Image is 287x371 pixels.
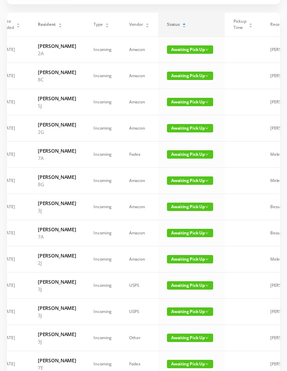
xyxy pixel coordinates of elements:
[38,95,76,102] h6: [PERSON_NAME]
[120,194,158,220] td: Amazon
[182,22,186,24] i: icon: caret-up
[38,76,76,83] p: 8C
[38,285,76,293] p: 3J
[85,246,120,272] td: Incoming
[38,338,76,345] p: 3J
[58,22,62,26] div: Sort
[38,154,76,162] p: 7A
[38,173,76,181] h6: [PERSON_NAME]
[167,124,213,132] span: Awaiting Pick Up
[249,22,253,24] i: icon: caret-up
[205,336,209,340] i: icon: down
[38,233,76,240] p: 7A
[167,98,213,106] span: Awaiting Pick Up
[85,168,120,194] td: Incoming
[38,121,76,128] h6: [PERSON_NAME]
[167,72,213,80] span: Awaiting Pick Up
[38,259,76,267] p: 2J
[16,22,20,26] div: Sort
[120,37,158,63] td: Amazon
[146,22,149,24] i: icon: caret-up
[16,22,20,24] i: icon: caret-up
[120,168,158,194] td: Amazon
[205,74,209,78] i: icon: down
[129,21,143,28] span: Vendor
[145,22,149,26] div: Sort
[38,226,76,233] h6: [PERSON_NAME]
[167,307,213,316] span: Awaiting Pick Up
[38,199,76,207] h6: [PERSON_NAME]
[167,255,213,263] span: Awaiting Pick Up
[205,257,209,261] i: icon: down
[38,68,76,76] h6: [PERSON_NAME]
[38,278,76,285] h6: [PERSON_NAME]
[167,334,213,342] span: Awaiting Pick Up
[38,21,56,28] span: Resident
[38,357,76,364] h6: [PERSON_NAME]
[105,22,109,26] div: Sort
[38,50,76,57] p: 2A
[120,89,158,115] td: Amazon
[167,176,213,185] span: Awaiting Pick Up
[38,207,76,214] p: 3J
[120,299,158,325] td: USPS
[205,205,209,209] i: icon: down
[167,203,213,211] span: Awaiting Pick Up
[205,100,209,104] i: icon: down
[146,25,149,27] i: icon: caret-down
[248,22,253,26] div: Sort
[120,141,158,168] td: Fedex
[85,37,120,63] td: Incoming
[205,362,209,366] i: icon: down
[120,220,158,246] td: Amazon
[205,153,209,156] i: icon: down
[167,229,213,237] span: Awaiting Pick Up
[182,25,186,27] i: icon: caret-down
[105,22,109,24] i: icon: caret-up
[167,45,213,54] span: Awaiting Pick Up
[38,252,76,259] h6: [PERSON_NAME]
[38,102,76,109] p: 5J
[205,231,209,235] i: icon: down
[85,63,120,89] td: Incoming
[38,304,76,312] h6: [PERSON_NAME]
[38,128,76,136] p: 2G
[167,150,213,159] span: Awaiting Pick Up
[205,48,209,51] i: icon: down
[38,42,76,50] h6: [PERSON_NAME]
[205,126,209,130] i: icon: down
[205,179,209,182] i: icon: down
[85,115,120,141] td: Incoming
[38,312,76,319] p: 3J
[85,141,120,168] td: Incoming
[38,147,76,154] h6: [PERSON_NAME]
[38,181,76,188] p: 8G
[233,18,246,31] span: Pickup Time
[167,360,213,368] span: Awaiting Pick Up
[85,89,120,115] td: Incoming
[205,284,209,287] i: icon: down
[85,272,120,299] td: Incoming
[120,272,158,299] td: USPS
[105,25,109,27] i: icon: caret-down
[120,246,158,272] td: Amazon
[120,325,158,351] td: Other
[85,325,120,351] td: Incoming
[182,22,186,26] div: Sort
[85,299,120,325] td: Incoming
[58,22,62,24] i: icon: caret-up
[167,21,180,28] span: Status
[38,330,76,338] h6: [PERSON_NAME]
[93,21,103,28] span: Type
[16,25,20,27] i: icon: caret-down
[85,194,120,220] td: Incoming
[167,281,213,290] span: Awaiting Pick Up
[85,220,120,246] td: Incoming
[58,25,62,27] i: icon: caret-down
[120,115,158,141] td: Amazon
[120,63,158,89] td: Amazon
[249,25,253,27] i: icon: caret-down
[2,18,14,31] span: Date Added
[205,310,209,313] i: icon: down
